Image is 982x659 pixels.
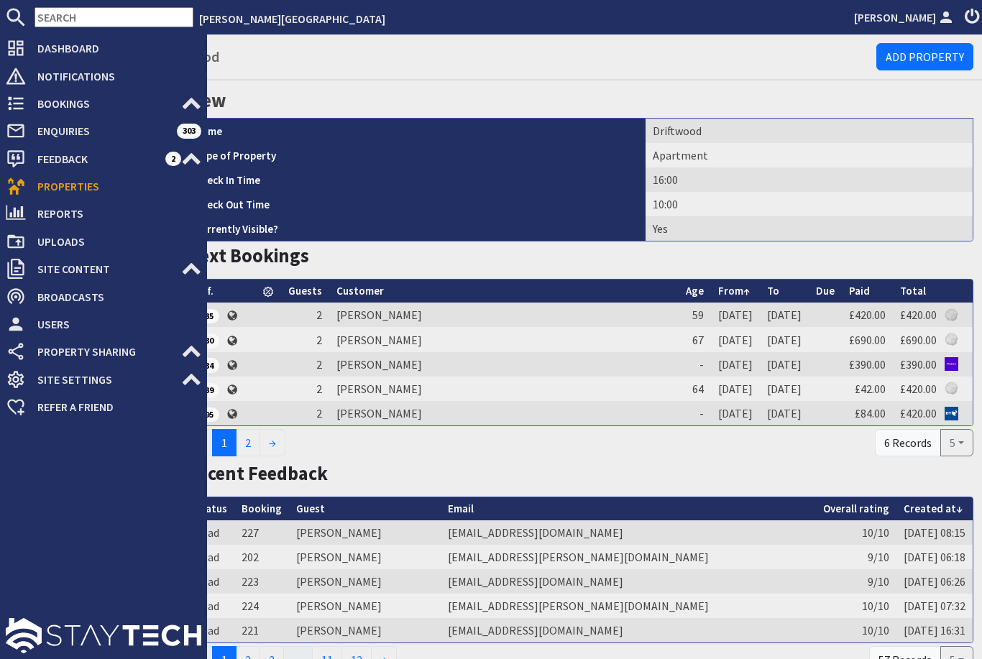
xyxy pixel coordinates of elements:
td: [PERSON_NAME] [329,303,679,327]
td: [EMAIL_ADDRESS][DOMAIN_NAME] [441,520,816,545]
a: Email [448,502,474,515]
span: Users [26,313,201,336]
a: Booking [242,502,282,515]
td: Yes [646,216,973,241]
span: 2 [316,406,322,420]
a: Total [900,284,926,298]
td: 16:00 [646,167,973,192]
td: [PERSON_NAME] [329,401,679,425]
a: Site Content [6,257,201,280]
div: 6 Records [875,429,941,456]
td: Read [188,594,234,618]
td: [PERSON_NAME] [329,327,679,351]
td: Driftwood [646,119,973,143]
img: Referer: Althea House [945,382,958,395]
a: Enquiries 303 [6,119,201,142]
span: Feedback [26,147,165,170]
td: [DATE] 16:31 [896,618,973,642]
a: Site Settings [6,368,201,391]
td: [DATE] [711,327,760,351]
td: [DATE] [760,327,809,351]
span: 2 [316,382,322,396]
a: £390.00 [849,357,886,372]
a: Age [686,284,704,298]
td: 10/10 [816,520,896,545]
a: Refer a Friend [6,395,201,418]
td: - [679,352,711,377]
a: To [767,284,779,298]
a: Broadcasts [6,285,201,308]
td: [EMAIL_ADDRESS][DOMAIN_NAME] [441,569,816,594]
a: Reports [6,202,201,225]
img: Referer: BT.com [945,407,958,420]
td: Read [188,545,234,569]
th: Due [809,280,842,303]
th: Name [188,119,646,143]
span: Broadcasts [26,285,201,308]
td: [DATE] 06:18 [896,545,973,569]
td: [EMAIL_ADDRESS][PERSON_NAME][DOMAIN_NAME] [441,545,816,569]
td: Read [188,618,234,642]
a: [PERSON_NAME][GEOGRAPHIC_DATA] [199,11,385,26]
span: Refer a Friend [26,395,201,418]
td: [DATE] 06:26 [896,569,973,594]
a: Properties [6,175,201,198]
td: 64 [679,377,711,401]
td: [DATE] [760,401,809,425]
td: - [679,401,711,425]
td: 59 [679,303,711,327]
a: Customer [336,284,384,298]
th: Type of Property [188,143,646,167]
th: Check Out Time [188,192,646,216]
td: Read [188,569,234,594]
span: Reports [26,202,201,225]
img: Referer: Althea House [945,308,958,322]
td: [DATE] [711,377,760,401]
td: [PERSON_NAME] [289,594,441,618]
span: 2 [316,308,322,322]
td: [DATE] [711,352,760,377]
a: Guest [296,502,325,515]
img: staytech_l_w-4e588a39d9fa60e82540d7cfac8cfe4b7147e857d3e8dbdfbd41c59d52db0ec4.svg [6,618,201,653]
td: [PERSON_NAME] [289,618,441,642]
span: Property Sharing [26,340,181,363]
span: Dashboard [26,37,201,60]
img: Referer: Althea House [945,333,958,346]
span: Enquiries [26,119,177,142]
td: [DATE] [711,303,760,327]
a: [PERSON_NAME] [854,9,956,26]
td: [DATE] [760,377,809,401]
a: £690.00 [849,333,886,347]
a: Uploads [6,230,201,253]
span: 2 [165,152,181,166]
td: [PERSON_NAME] [289,569,441,594]
a: £420.00 [849,308,886,322]
span: 1 [212,429,237,456]
a: 227 [242,525,259,540]
img: Referer: Yahoo [945,357,958,371]
td: [DATE] [760,352,809,377]
td: [PERSON_NAME] [329,352,679,377]
td: 10/10 [816,594,896,618]
td: [PERSON_NAME] [289,520,441,545]
a: Dashboard [6,37,201,60]
td: 10:00 [646,192,973,216]
a: £420.00 [900,382,937,396]
span: Notifications [26,65,201,88]
a: £420.00 [900,308,937,322]
td: Apartment [646,143,973,167]
td: Read [188,520,234,545]
td: 10/10 [816,618,896,642]
a: £390.00 [900,357,937,372]
td: 67 [679,327,711,351]
td: [DATE] 08:15 [896,520,973,545]
a: 2 [236,429,260,456]
td: 9/10 [816,545,896,569]
button: 5 [940,429,973,456]
a: £420.00 [900,406,937,420]
a: Feedback 2 [6,147,201,170]
span: Bookings [26,92,181,115]
td: 9/10 [816,569,896,594]
span: Site Settings [26,368,181,391]
th: Check In Time [188,167,646,192]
